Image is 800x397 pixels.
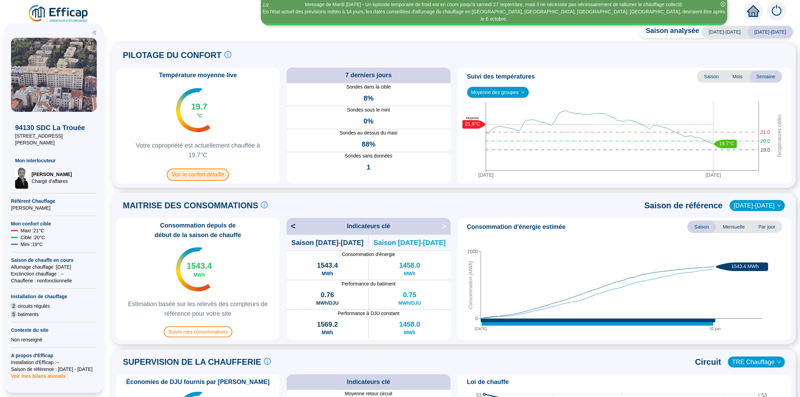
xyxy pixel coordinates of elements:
span: Sondes sans données [287,152,450,160]
tspan: Températures cibles [776,115,782,158]
span: Mois [726,70,750,83]
span: 8% [363,93,373,103]
tspan: 0 [475,316,478,321]
span: Saison de référence [645,200,723,211]
span: Consommation depuis de début de la saison de chauffe [119,221,277,240]
text: 19.7°C [719,141,734,146]
div: Message de Mardi [DATE] - Un épisode temporaire de froid est en cours jusqu'à samedi 27 septembre... [262,1,726,8]
span: Voir le confort détaillé [167,168,229,181]
span: < [287,221,295,232]
span: Exctinction chauffage : -- [11,270,97,277]
span: °C [197,112,202,119]
span: MWh [322,270,333,277]
span: Installation de chauffage [11,293,97,300]
span: MWh [404,329,415,336]
span: Suivi des températures [467,72,535,81]
span: Mon interlocuteur [15,157,93,164]
img: alerts [767,1,786,21]
span: Moyenne des groupes [471,87,525,97]
span: MWh [404,270,415,277]
span: batiments [18,311,39,318]
text: 1543.4 MWh [731,264,758,269]
tspan: 19.0 [761,147,770,152]
tspan: 21.0 [760,129,770,135]
span: 2 [11,303,16,310]
span: Moyenne retour circuit [287,390,450,397]
span: Cible : 20 °C [21,234,45,241]
div: En l'état actuel des prévisions météo à 14 jours, les dates conseillées d'allumage du chauffage e... [262,8,726,23]
span: Estimation basée sur les relevés des compteurs de référence pour votre site [119,299,277,318]
span: Température moyenne live [155,70,241,80]
span: 1458.0 [399,260,420,270]
span: home [747,5,760,17]
tspan: 20.0 [760,138,770,144]
img: efficap energie logo [27,4,90,23]
img: indicateur températures [176,88,211,132]
span: 0.76 [321,290,334,300]
span: 1569.2 [317,319,338,329]
span: Saison analysée [639,26,699,38]
span: Saison [DATE]-[DATE] [374,238,446,247]
span: 19.7 [191,101,207,112]
tspan: Consommation (MWh) [467,261,473,309]
span: 0.75 [403,290,416,300]
span: Saison de chauffe en cours [11,257,97,264]
span: down [777,203,781,208]
tspan: 2000 [467,249,478,254]
span: Indicateurs clé [347,221,390,231]
span: 94130 SDC La Trouée [15,123,93,132]
img: indicateur températures [176,247,211,291]
span: Maxi : 21 °C [21,227,44,234]
span: MWh/DJU [316,300,338,306]
span: Sondes dans la cible [287,83,450,91]
i: 1 / 2 [263,2,269,8]
div: Non renseigné [11,336,97,343]
span: info-circle [224,51,231,58]
span: [PERSON_NAME] [11,205,97,211]
span: Consommation d'énergie [287,251,450,258]
span: Chargé d'affaires [32,178,72,185]
span: Mini : 19 °C [21,241,43,248]
span: MAITRISE DES CONSOMMATIONS [123,200,258,211]
span: MWh [322,329,333,336]
span: Saison de référence : [DATE] - [DATE] [11,366,97,373]
span: Saison [DATE]-[DATE] [291,238,363,247]
span: Circuit [695,357,721,367]
span: Performance à DJU constant [287,310,450,317]
span: Mensuelle [716,221,752,233]
span: Performance du batiment [287,280,450,287]
span: Votre copropriété est actuellement chauffée à 19.7°C [119,141,277,160]
span: Indicateurs clé [347,377,390,387]
span: 1 [367,162,370,172]
span: double-left [92,30,97,35]
span: Contexte du site [11,327,97,334]
span: 1543.4 [317,260,338,270]
span: [DATE]-[DATE] [702,26,747,38]
span: Sondes sous le mini [287,106,450,114]
span: circuits régulés [18,303,50,310]
span: Référent Chauffage [11,198,97,205]
span: Économies de DJU fournis par [PERSON_NAME] [122,377,274,387]
span: A propos d'Efficap [11,352,97,359]
span: down [777,360,781,364]
span: 88% [362,139,375,149]
span: Sondes au dessus du maxi [287,129,450,137]
span: Semaine [750,70,782,83]
span: Loi de chauffe [467,377,509,387]
span: Saison [697,70,726,83]
tspan: [DATE] [478,172,493,178]
span: info-circle [261,201,268,208]
span: 1458.0 [399,319,420,329]
span: close-circle [721,2,726,7]
tspan: 02 juin [710,326,721,330]
span: Mon confort cible [11,220,97,227]
span: Voir mes bilans annuels [11,369,66,379]
tspan: [DATE] [475,326,487,330]
span: info-circle [264,358,271,365]
tspan: [DATE] [706,172,721,178]
span: [DATE]-[DATE] [747,26,793,38]
span: Suivre mes consommations [164,326,232,337]
span: Installation d'Efficap : -- [11,359,97,366]
span: PILOTAGE DU CONFORT [123,50,222,61]
img: Chargé d'affaires [15,167,29,189]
